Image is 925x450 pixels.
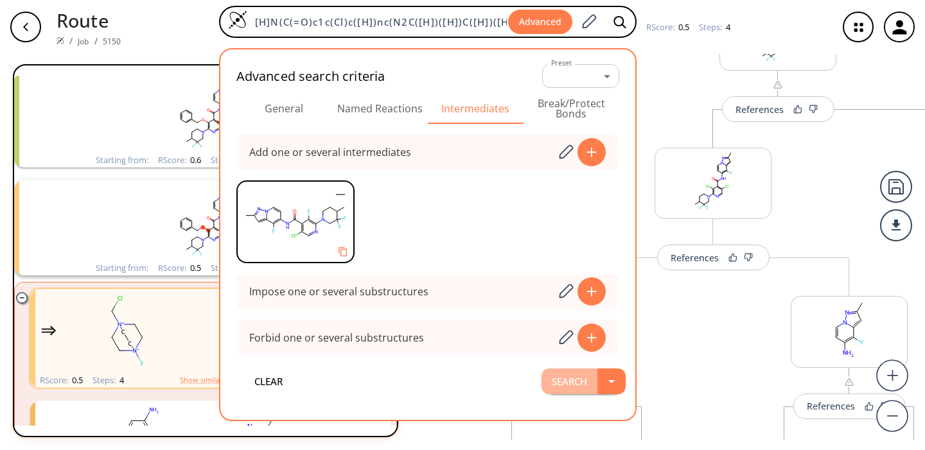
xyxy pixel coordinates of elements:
img: Logo Spaya [228,10,247,30]
div: RScore : [40,376,83,385]
div: RScore : [158,264,201,272]
div: References [736,105,784,114]
div: Impose one or several substructures [249,286,428,297]
svg: Cc1cc2c(F)c(N)ccn2n1 [791,297,907,362]
svg: Cc1cc2c(F)c(NC(=O)c3c(Cl)cnc(N4CCC(C)C(F)(F)C4)c3OCc3ccccc3)ccn2n1 [39,180,373,261]
li: / [69,34,73,48]
img: warning [844,377,854,387]
svg: F[N+]12CC[N+](CCl)(CC1)CC2 [69,291,185,371]
p: Route [57,6,121,34]
img: Spaya logo [57,37,64,44]
div: Forbid one or several substructures [249,333,424,343]
a: 5150 [103,36,121,47]
button: Intermediates [428,93,524,124]
div: Steps : [699,23,730,31]
button: General [236,93,332,124]
svg: Cc1cc2c(F)c(NC(=O)c3c(Cl)cnc(N4CCC(C)C(F)(F)C4)c3Cl)ccn2n1 [655,148,771,214]
div: Steps : [92,376,124,385]
input: Enter SMILES [247,15,508,28]
span: 0.5 [188,262,201,273]
div: References [671,254,719,262]
svg: O=C(O)c1c(Cl)cnc(Cl)c1Cl [198,291,313,371]
a: Job [78,36,89,47]
span: 0.5 [70,374,83,386]
li: / [94,34,98,48]
div: RScore : [158,156,201,164]
button: Advanced [508,10,572,35]
div: Advanced Search Tabs [236,93,619,124]
button: Named Reactions [332,93,428,124]
div: Starting from: [96,156,148,164]
label: Preset [551,58,572,68]
div: Add one or several intermediates [249,147,411,157]
button: References [793,394,906,419]
svg: Cc1cc2c(F)c(NC(=O)c3c(Cl)cnc(N4CCC(C)C(F)(F)C4)c3OCc3ccccc3)ccn2n1 [39,73,373,153]
img: warning [773,80,783,90]
span: 4 [118,374,124,386]
span: 4 [724,21,730,33]
button: Search [542,368,597,394]
h2: Advanced search criteria [236,69,385,84]
div: Starting from: [96,264,148,272]
svg: CC1CCN(CC1(F)F)C1=NC=C(Cl)C(C(=O)NC2=C(F)C3=CC(C)=NN3C=C2)=C1F [238,182,353,262]
span: 0.5 [676,21,689,33]
div: RScore : [646,23,689,31]
div: Steps : [211,264,242,272]
div: Steps : [211,156,242,164]
button: Break/Protect Bonds [524,93,619,124]
button: Show similar routes [180,374,247,386]
button: Copy to clipboard [333,241,353,262]
button: References [722,96,834,122]
button: References [657,245,770,270]
div: References [807,402,855,410]
button: clear [230,368,307,394]
span: 0.6 [188,154,201,166]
